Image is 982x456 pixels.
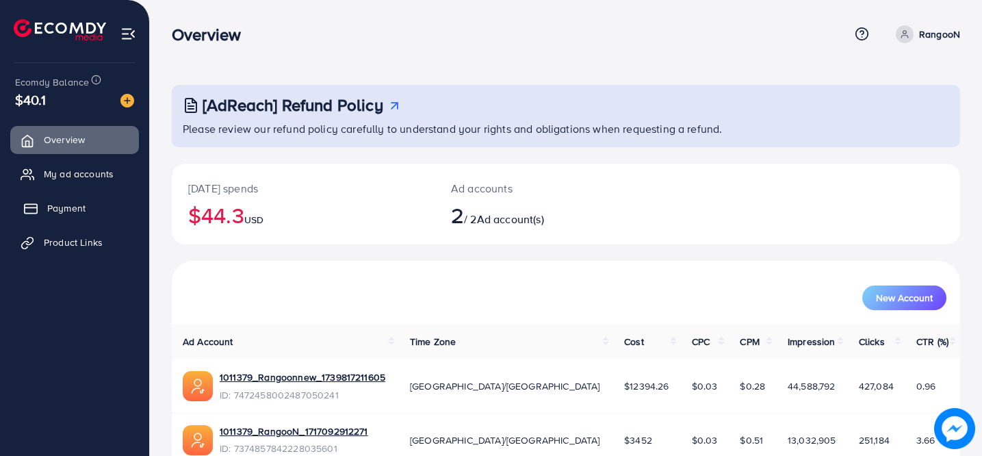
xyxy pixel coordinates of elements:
p: Please review our refund policy carefully to understand your rights and obligations when requesti... [183,121,952,137]
span: Cost [624,335,644,349]
span: 0.96 [916,379,936,393]
img: ic-ads-acc.e4c84228.svg [183,371,213,401]
span: 3.66 [916,433,935,447]
h2: / 2 [451,202,615,228]
span: Ad Account [183,335,233,349]
img: menu [120,26,136,42]
span: $0.03 [692,379,718,393]
p: [DATE] spends [188,180,418,197]
span: My ad accounts [44,167,114,181]
a: Overview [10,126,139,153]
a: 1011379_Rangoonnew_1739817211605 [220,370,385,384]
span: $0.28 [740,379,765,393]
p: Ad accounts [451,180,615,197]
span: CPM [740,335,759,349]
img: image [936,410,973,447]
span: ID: 7472458002487050241 [220,388,385,402]
h3: Overview [172,25,252,45]
a: My ad accounts [10,160,139,188]
h2: $44.3 [188,202,418,228]
span: New Account [876,293,933,303]
span: CTR (%) [916,335,948,349]
span: 251,184 [859,433,890,447]
span: USD [244,213,263,227]
span: 44,588,792 [788,379,836,393]
span: $0.51 [740,433,763,447]
a: RangooN [890,25,960,43]
button: New Account [862,286,946,310]
span: Payment [47,201,86,215]
span: [GEOGRAPHIC_DATA]/[GEOGRAPHIC_DATA] [410,379,600,393]
a: Payment [10,194,139,222]
a: 1011379_RangooN_1717092912271 [220,425,368,438]
span: CPC [692,335,710,349]
span: $12394.26 [624,379,669,393]
span: $0.03 [692,433,718,447]
p: RangooN [919,26,960,42]
span: ID: 7374857842228035601 [220,442,368,455]
span: Ecomdy Balance [15,75,89,89]
span: Impression [788,335,836,349]
a: Product Links [10,229,139,256]
span: Ad account(s) [477,212,544,227]
span: 427,084 [859,379,894,393]
span: [GEOGRAPHIC_DATA]/[GEOGRAPHIC_DATA] [410,433,600,447]
span: 13,032,905 [788,433,836,447]
img: ic-ads-acc.e4c84228.svg [183,425,213,455]
span: Product Links [44,236,103,249]
span: 2 [451,199,464,231]
img: logo [14,19,106,40]
span: Clicks [859,335,885,349]
span: Overview [44,133,85,147]
span: $40.1 [15,90,46,110]
span: $3452 [624,433,652,447]
img: image [120,94,134,107]
h3: [AdReach] Refund Policy [203,95,383,115]
span: Time Zone [410,335,456,349]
